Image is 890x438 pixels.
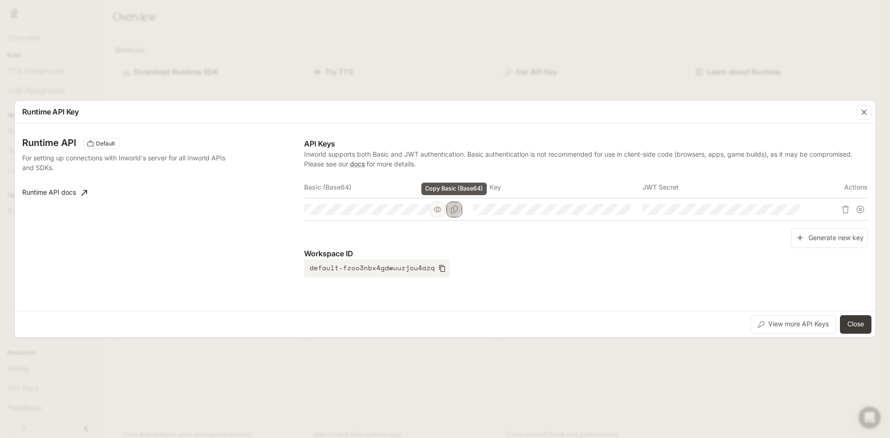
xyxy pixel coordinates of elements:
button: default-fzoo3nbx4gdwuuzjou4azq [304,259,450,278]
button: Close [840,315,871,334]
p: Workspace ID [304,248,868,259]
a: docs [350,160,365,168]
button: View more API Keys [750,315,836,334]
th: JWT Key [473,176,642,198]
p: For setting up connections with Inworld's server for all Inworld APIs and SDKs. [22,153,228,172]
button: Generate new key [791,228,868,248]
button: Copy Basic (Base64) [446,202,462,217]
span: Default [92,140,119,148]
p: Inworld supports both Basic and JWT authentication. Basic authentication is not recommended for u... [304,149,868,169]
p: API Keys [304,138,868,149]
p: Runtime API Key [22,106,79,117]
a: Runtime API docs [19,184,91,202]
th: Basic (Base64) [304,176,473,198]
th: JWT Secret [642,176,812,198]
div: Copy Basic (Base64) [421,183,487,195]
button: Suspend API key [853,202,868,217]
button: Delete API key [838,202,853,217]
h3: Runtime API [22,138,76,147]
div: These keys will apply to your current workspace only [83,138,120,149]
th: Actions [811,176,868,198]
